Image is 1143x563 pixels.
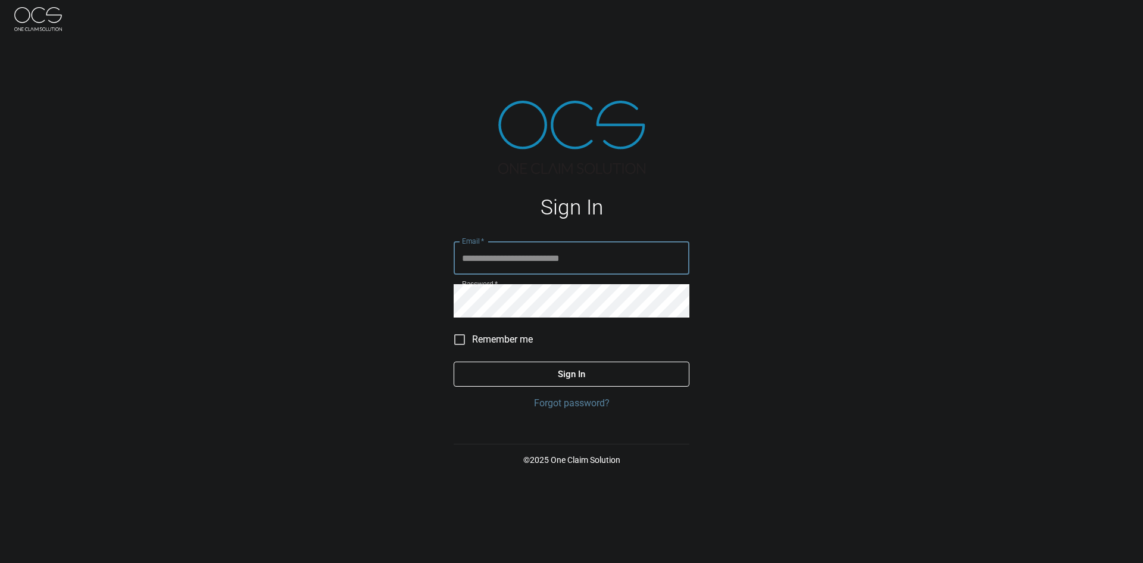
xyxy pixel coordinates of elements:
span: Remember me [472,332,533,347]
img: ocs-logo-white-transparent.png [14,7,62,31]
p: © 2025 One Claim Solution [454,454,689,466]
label: Password [462,279,498,289]
label: Email [462,236,485,246]
h1: Sign In [454,195,689,220]
button: Sign In [454,362,689,387]
a: Forgot password? [454,396,689,410]
img: ocs-logo-tra.png [498,101,645,174]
